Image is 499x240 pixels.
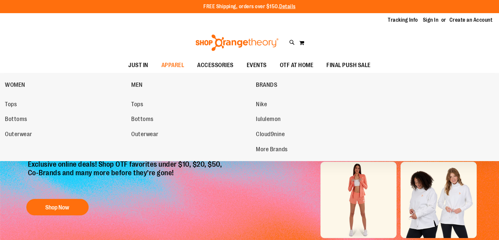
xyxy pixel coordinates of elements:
[128,58,148,73] span: JUST IN
[326,58,371,73] span: FINAL PUSH SALE
[197,58,234,73] span: ACCESSORIES
[131,116,154,124] span: Bottoms
[256,82,277,90] span: BRANDS
[161,58,184,73] span: APPAREL
[388,16,418,24] a: Tracking Info
[240,58,273,73] a: EVENTS
[320,58,377,73] a: FINAL PUSH SALE
[5,76,128,93] a: WOMEN
[195,35,280,51] img: Shop Orangetheory
[131,76,253,93] a: MEN
[203,3,296,11] p: FREE Shipping, orders over $150.
[256,116,281,124] span: lululemon
[256,76,379,93] a: BRANDS
[131,101,143,109] span: Tops
[280,58,314,73] span: OTF AT HOME
[5,82,25,90] span: WOMEN
[5,129,125,140] a: Outerwear
[423,16,439,24] a: Sign In
[131,131,158,139] span: Outerwear
[131,82,143,90] span: MEN
[5,113,125,125] a: Bottoms
[191,58,240,73] a: ACCESSORIES
[155,58,191,73] a: APPAREL
[449,16,493,24] a: Create an Account
[5,99,125,110] a: Tops
[122,58,155,73] a: JUST IN
[279,4,296,10] a: Details
[256,131,285,139] span: Cloud9nine
[5,101,17,109] span: Tops
[247,58,267,73] span: EVENTS
[273,58,320,73] a: OTF AT HOME
[26,199,89,215] button: Shop Now
[256,101,267,109] span: Nike
[5,116,27,124] span: Bottoms
[23,160,229,192] p: Exclusive online deals! Shop OTF favorites under $10, $20, $50, Co-Brands and many more before th...
[5,131,32,139] span: Outerwear
[256,146,288,154] span: More Brands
